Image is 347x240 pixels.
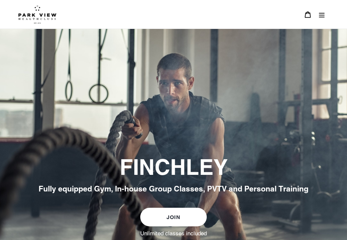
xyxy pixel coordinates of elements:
label: Unlimited classes included [140,230,207,237]
button: Menu [315,7,329,22]
img: Park view health clubs is a gym near you. [18,5,57,24]
a: JOIN [140,208,207,226]
h2: FINCHLEY [18,155,329,180]
span: Fully equipped Gym, In-house Group Classes, PVTV and Personal Training [39,184,308,193]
